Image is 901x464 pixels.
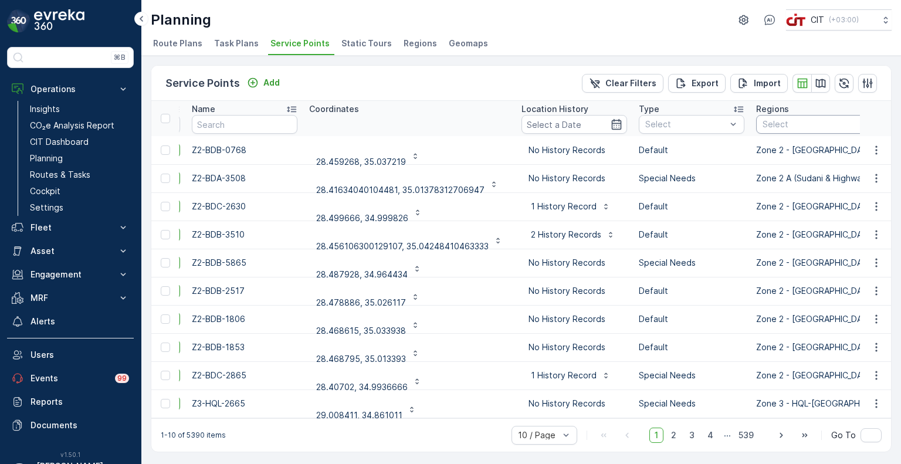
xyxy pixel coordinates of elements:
div: Toggle Row Selected [161,371,170,380]
p: Insights [30,103,60,115]
a: Settings [25,199,134,216]
button: 28.468795, 35.013393 [309,338,427,357]
p: Z2-BDB-1806 [192,313,297,325]
p: Operations [31,83,110,95]
button: 1 History Record [521,366,618,385]
p: Special Needs [639,398,744,409]
button: 28.478886, 35.026117 [309,282,427,300]
button: MRF [7,286,134,310]
div: Toggle Row Selected [161,145,170,155]
button: 28.468615, 35.033938 [309,310,427,328]
button: 28.456106300129107, 35.04248410463333 [309,225,510,244]
div: Toggle Row Selected [161,343,170,352]
p: Z2-BDB-0768 [192,144,297,156]
button: 2 History Records [521,225,622,244]
div: Toggle Row Selected [161,399,170,408]
span: v 1.50.1 [7,451,134,458]
p: Service Points [165,75,240,92]
p: Type [639,103,659,115]
p: Planning [30,153,63,164]
p: Settings [30,202,63,214]
p: Default [639,144,744,156]
p: Add [263,77,280,89]
span: 2 [666,428,682,443]
span: Service Points [270,38,330,49]
p: Special Needs [639,370,744,381]
button: 28.459268, 35.037219 [309,141,427,160]
p: 28.40702, 34.9936666 [316,381,408,393]
p: Routes & Tasks [30,169,90,181]
p: CIT Dashboard [30,136,89,148]
p: 1-10 of 5390 items [161,431,226,440]
p: ⌘B [114,53,126,62]
p: Z2-BDC-2630 [192,201,297,212]
button: Clear Filters [582,74,663,93]
p: 1 History Record [529,370,597,381]
img: cit-logo_pOk6rL0.png [786,13,806,26]
p: 28.487928, 34.964434 [316,269,408,280]
input: Search [192,115,297,134]
p: 28.459268, 35.037219 [316,156,406,168]
p: Special Needs [639,172,744,184]
p: Z3-HQL-2665 [192,398,297,409]
p: Default [639,341,744,353]
p: Select [645,118,726,130]
p: No History Records [529,144,620,156]
p: Z2-BDA-3508 [192,172,297,184]
p: Fleet [31,222,110,233]
p: Name [192,103,215,115]
p: Z2-BDB-1853 [192,341,297,353]
span: 539 [733,428,759,443]
img: logo [7,9,31,33]
a: Alerts [7,310,134,333]
span: Route Plans [153,38,202,49]
p: No History Records [529,313,620,325]
a: Planning [25,150,134,167]
p: Location History [521,103,588,115]
p: MRF [31,292,110,304]
a: CO₂e Analysis Report [25,117,134,134]
p: No History Records [529,172,620,184]
p: 28.478886, 35.026117 [316,297,406,309]
p: 28.468795, 35.013393 [316,353,406,365]
button: 28.40702, 34.9936666 [309,366,429,385]
img: logo_dark-DEwI_e13.png [34,9,84,33]
a: Cockpit [25,183,134,199]
p: Planning [151,11,211,29]
button: Operations [7,77,134,101]
span: 3 [684,428,700,443]
div: Toggle Row Selected [161,286,170,296]
p: 1 History Record [529,201,597,212]
p: No History Records [529,341,620,353]
p: 28.456106300129107, 35.04248410463333 [316,241,489,252]
p: Default [639,229,744,241]
p: No History Records [529,398,620,409]
p: 2 History Records [529,229,601,241]
p: Users [31,349,129,361]
p: 28.499666, 34.999826 [316,212,408,224]
p: Events [31,372,108,384]
p: Cockpit [30,185,60,197]
p: ... [724,428,731,443]
button: 28.487928, 34.964434 [309,253,429,272]
a: Routes & Tasks [25,167,134,183]
button: 28.41634040104481, 35.01378312706947 [309,169,506,188]
div: Toggle Row Selected [161,314,170,324]
p: Alerts [31,316,129,327]
p: Reports [31,396,129,408]
span: Task Plans [214,38,259,49]
span: Go To [831,429,856,441]
p: Export [692,77,719,89]
button: Asset [7,239,134,263]
p: Engagement [31,269,110,280]
a: Insights [25,101,134,117]
a: Documents [7,414,134,437]
p: Documents [31,419,129,431]
a: CIT Dashboard [25,134,134,150]
button: CIT(+03:00) [786,9,892,31]
p: No History Records [529,257,620,269]
div: Toggle Row Selected [161,202,170,211]
button: 1 History Record [521,197,618,216]
button: Import [730,74,788,93]
p: Import [754,77,781,89]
